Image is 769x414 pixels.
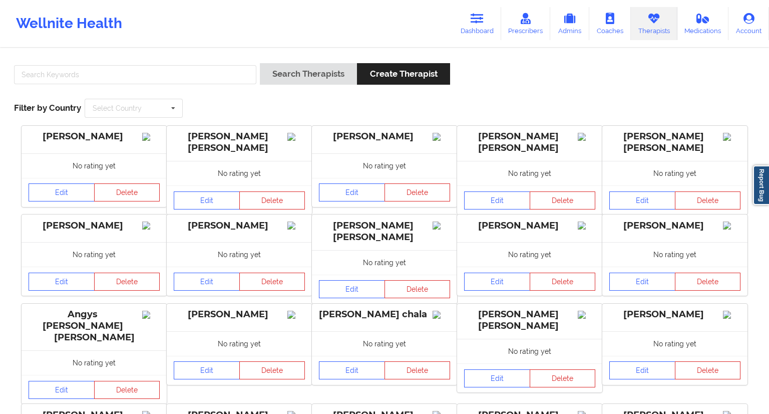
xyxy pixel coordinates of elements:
img: Image%2Fplaceholer-image.png [142,133,160,141]
div: [PERSON_NAME] [174,309,305,320]
img: Image%2Fplaceholer-image.png [142,222,160,230]
a: Medications [677,7,729,40]
div: No rating yet [167,242,312,267]
div: [PERSON_NAME] [609,309,740,320]
a: Edit [319,280,385,298]
div: [PERSON_NAME] [PERSON_NAME] [319,220,450,243]
a: Account [728,7,769,40]
div: No rating yet [602,161,747,185]
a: Edit [29,273,95,291]
div: No rating yet [457,242,602,267]
img: Image%2Fplaceholer-image.png [578,133,595,141]
button: Delete [675,273,741,291]
img: Image%2Fplaceholer-image.png [578,222,595,230]
img: Image%2Fplaceholer-image.png [142,311,160,319]
a: Edit [174,361,240,379]
a: Edit [319,361,385,379]
div: No rating yet [602,331,747,356]
a: Edit [609,191,675,210]
img: Image%2Fplaceholer-image.png [433,311,450,319]
a: Dashboard [453,7,501,40]
div: [PERSON_NAME] [PERSON_NAME] [464,309,595,332]
a: Admins [550,7,589,40]
button: Delete [94,273,160,291]
a: Edit [609,361,675,379]
div: Select Country [93,105,142,112]
input: Search Keywords [14,65,256,84]
div: No rating yet [22,153,167,178]
a: Edit [29,183,95,201]
img: Image%2Fplaceholer-image.png [723,222,740,230]
button: Search Therapists [260,63,357,85]
img: Image%2Fplaceholer-image.png [433,133,450,141]
a: Coaches [589,7,631,40]
button: Delete [675,361,741,379]
div: [PERSON_NAME] [464,220,595,232]
div: [PERSON_NAME] [319,131,450,142]
button: Delete [530,191,596,210]
a: Edit [29,381,95,399]
img: Image%2Fplaceholer-image.png [287,222,305,230]
div: [PERSON_NAME] [29,220,160,232]
div: No rating yet [167,161,312,185]
div: No rating yet [22,242,167,267]
div: No rating yet [22,350,167,375]
div: [PERSON_NAME] [174,220,305,232]
button: Delete [384,280,451,298]
div: No rating yet [457,339,602,363]
div: [PERSON_NAME] [PERSON_NAME] [609,131,740,154]
div: [PERSON_NAME] [609,220,740,232]
img: Image%2Fplaceholer-image.png [723,311,740,319]
a: Edit [319,183,385,201]
div: No rating yet [167,331,312,356]
a: Edit [609,273,675,291]
div: [PERSON_NAME] [29,131,160,142]
a: Edit [464,369,530,387]
button: Delete [94,183,160,201]
div: No rating yet [312,153,457,178]
button: Delete [384,183,451,201]
button: Delete [239,191,305,210]
div: No rating yet [602,242,747,267]
img: Image%2Fplaceholer-image.png [433,222,450,230]
a: Edit [464,273,530,291]
img: Image%2Fplaceholer-image.png [578,311,595,319]
button: Delete [530,369,596,387]
button: Delete [239,361,305,379]
a: Edit [174,191,240,210]
div: Angys [PERSON_NAME] [PERSON_NAME] [29,309,160,343]
button: Delete [530,273,596,291]
img: Image%2Fplaceholer-image.png [287,133,305,141]
div: [PERSON_NAME] chala [319,309,450,320]
div: [PERSON_NAME] [PERSON_NAME] [174,131,305,154]
div: No rating yet [312,331,457,356]
div: [PERSON_NAME] [PERSON_NAME] [464,131,595,154]
img: Image%2Fplaceholer-image.png [723,133,740,141]
span: Filter by Country [14,103,81,113]
button: Delete [384,361,451,379]
button: Delete [239,273,305,291]
a: Edit [464,191,530,210]
div: No rating yet [457,161,602,185]
a: Report Bug [753,165,769,205]
button: Delete [94,381,160,399]
button: Create Therapist [357,63,450,85]
div: No rating yet [312,250,457,275]
a: Edit [174,273,240,291]
button: Delete [675,191,741,210]
a: Therapists [631,7,677,40]
img: Image%2Fplaceholer-image.png [287,311,305,319]
a: Prescribers [501,7,551,40]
